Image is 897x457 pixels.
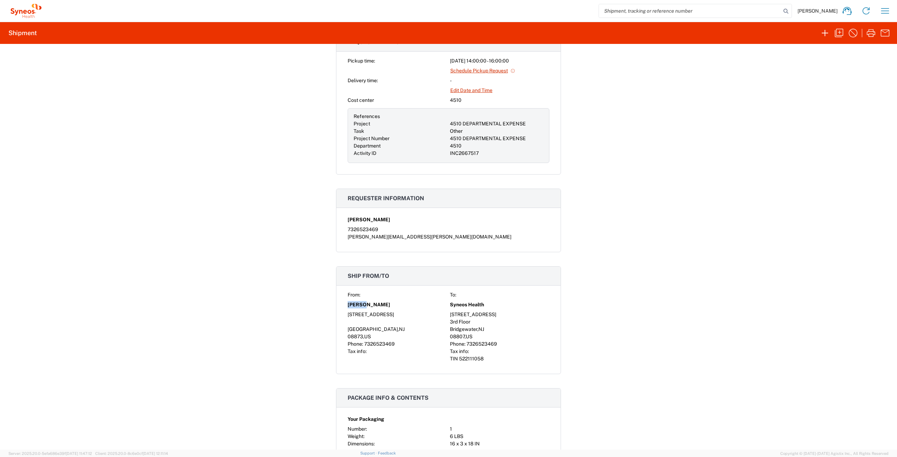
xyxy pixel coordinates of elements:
[348,311,447,318] div: [STREET_ADDRESS]
[354,120,447,128] div: Project
[450,65,516,77] a: Schedule Pickup Request
[8,451,92,456] span: Server: 2025.20.0-5efa686e39f
[450,120,543,128] div: 4510 DEPARTMENTAL EXPENSE
[348,341,363,347] span: Phone:
[450,425,549,433] div: 1
[348,348,367,354] span: Tax info:
[465,334,466,339] span: ,
[354,150,447,157] div: Activity ID
[348,394,428,401] span: Package info & contents
[450,135,543,142] div: 4510 DEPARTMENTAL EXPENSE
[450,433,549,440] div: 6 LBS
[450,77,549,84] div: -
[450,292,456,298] span: To:
[450,128,543,135] div: Other
[360,451,378,455] a: Support
[450,440,549,448] div: 16 x 3 x 18 IN
[348,273,389,279] span: Ship from/to
[450,356,458,361] span: TIN
[450,348,469,354] span: Tax info:
[780,450,889,457] span: Copyright © [DATE]-[DATE] Agistix Inc., All Rights Reserved
[466,334,472,339] span: US
[66,451,92,456] span: [DATE] 11:47:12
[143,451,168,456] span: [DATE] 12:11:14
[354,128,447,135] div: Task
[348,416,384,423] span: Your Packaging
[599,4,781,18] input: Shipment, tracking or reference number
[450,142,543,150] div: 4510
[450,301,484,308] span: Syneos Health
[363,334,364,339] span: ,
[348,58,375,64] span: Pickup time:
[95,451,168,456] span: Client: 2025.20.0-8c6e0cf
[450,150,543,157] div: INC2667517
[398,326,399,332] span: ,
[348,301,390,308] span: [PERSON_NAME]
[8,29,37,37] h2: Shipment
[798,8,838,14] span: [PERSON_NAME]
[399,326,405,332] span: NJ
[348,326,398,332] span: [GEOGRAPHIC_DATA]
[450,318,549,326] div: 3rd Floor
[348,441,375,446] span: Dimensions:
[478,326,484,332] span: NJ
[450,57,549,65] div: [DATE] 14:00:00 - 16:00:00
[450,341,465,347] span: Phone:
[354,135,447,142] div: Project Number
[450,84,493,97] a: Edit Date and Time
[348,195,424,202] span: Requester information
[348,78,378,83] span: Delivery time:
[354,113,380,119] span: References
[450,311,549,318] div: [STREET_ADDRESS]
[378,451,396,455] a: Feedback
[348,433,364,439] span: Weight:
[459,356,484,361] span: 522111058
[450,334,465,339] span: 08807
[354,142,447,150] div: Department
[364,341,395,347] span: 7326523469
[477,326,478,332] span: ,
[450,97,549,104] div: 4510
[348,426,367,432] span: Number:
[348,97,374,103] span: Cost center
[364,334,371,339] span: US
[348,233,549,241] div: [PERSON_NAME][EMAIL_ADDRESS][PERSON_NAME][DOMAIN_NAME]
[450,326,477,332] span: Bridgewater
[348,226,549,233] div: 7326523469
[348,334,363,339] span: 08873
[348,292,360,298] span: From:
[348,216,390,223] span: [PERSON_NAME]
[466,341,497,347] span: 7326523469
